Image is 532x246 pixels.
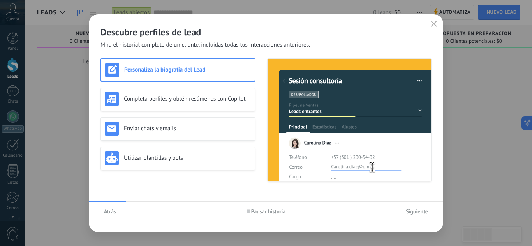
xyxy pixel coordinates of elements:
h3: Personaliza la biografía del Lead [124,66,251,73]
h3: Completa perfiles y obtén resúmenes con Copilot [124,95,251,103]
h2: Descubre perfiles de lead [100,26,432,38]
h3: Enviar chats y emails [124,125,251,132]
span: Siguiente [406,209,428,214]
button: Pausar historia [243,206,289,217]
button: Siguiente [402,206,432,217]
h3: Utilizar plantillas y bots [124,154,251,162]
span: Atrás [104,209,116,214]
span: Pausar historia [251,209,286,214]
span: Mira el historial completo de un cliente, incluidas todas tus interacciones anteriores. [100,41,310,49]
button: Atrás [100,206,120,217]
